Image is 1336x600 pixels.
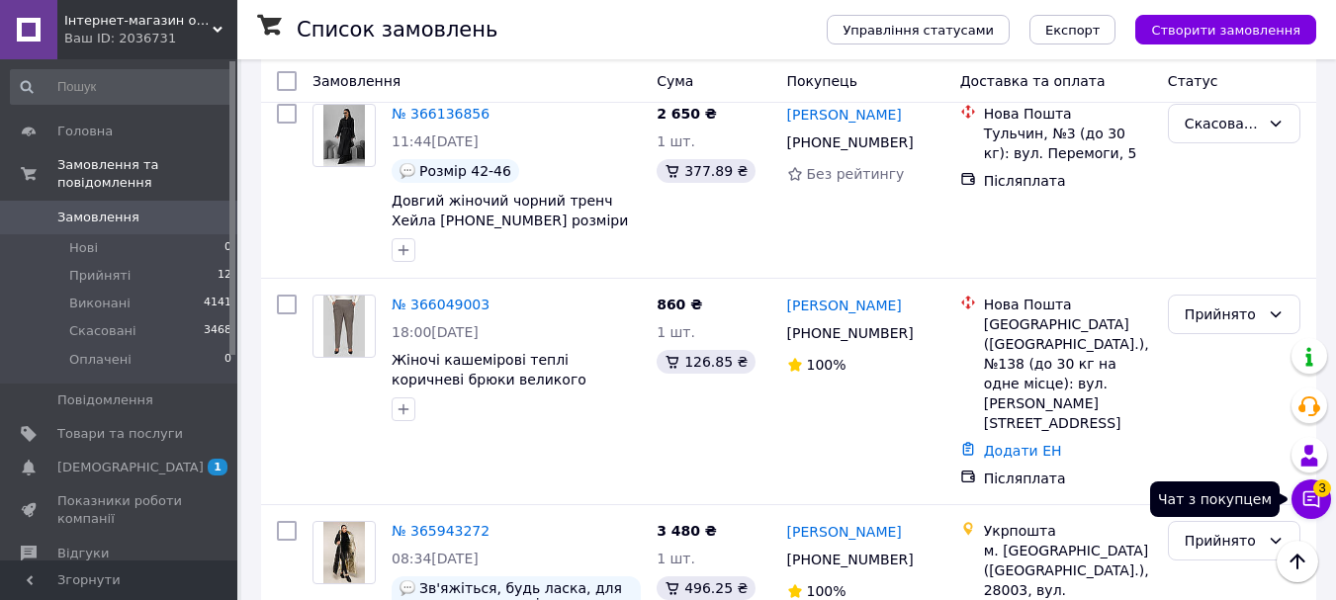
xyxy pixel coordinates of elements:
span: Замовлення та повідомлення [57,156,237,192]
a: Довгий жіночий чорний тренч Хейла [PHONE_NUMBER] розміри [392,193,628,228]
span: 18:00[DATE] [392,324,479,340]
a: Створити замовлення [1115,21,1316,37]
div: [PHONE_NUMBER] [783,319,918,347]
span: 1 шт. [657,324,695,340]
span: Замовлення [57,209,139,226]
span: [DEMOGRAPHIC_DATA] [57,459,204,476]
div: [GEOGRAPHIC_DATA] ([GEOGRAPHIC_DATA].), №138 (до 30 кг на одне місце): вул. [PERSON_NAME][STREET_... [984,314,1152,433]
a: Фото товару [312,521,376,584]
span: Оплачені [69,351,132,369]
span: Доставка та оплата [960,73,1106,89]
div: 126.85 ₴ [657,350,756,374]
div: 496.25 ₴ [657,576,756,600]
span: 100% [807,357,846,373]
button: Управління статусами [827,15,1010,44]
button: Наверх [1277,541,1318,582]
div: Післяплата [984,171,1152,191]
a: Фото товару [312,295,376,358]
span: Управління статусами [843,23,994,38]
span: Товари та послуги [57,425,183,443]
div: Чат з покупцем [1150,481,1280,517]
div: Прийнято [1185,530,1260,552]
span: Покупець [787,73,857,89]
span: 11:44[DATE] [392,133,479,149]
img: Фото товару [323,296,365,357]
div: Нова Пошта [984,295,1152,314]
span: 12 [218,267,231,285]
span: 2 650 ₴ [657,106,717,122]
span: Створити замовлення [1151,23,1300,38]
div: Тульчин, №3 (до 30 кг): вул. Перемоги, 5 [984,124,1152,163]
img: :speech_balloon: [400,163,415,179]
div: [PHONE_NUMBER] [783,546,918,573]
button: Чат з покупцем3 [1291,479,1331,519]
img: Фото товару [323,105,365,166]
div: Укрпошта [984,521,1152,541]
span: Виконані [69,295,131,312]
span: 3468 [204,322,231,340]
span: 0 [224,351,231,369]
div: Ваш ID: 2036731 [64,30,237,47]
img: Фото товару [323,522,365,583]
a: [PERSON_NAME] [787,105,902,125]
span: 4141 [204,295,231,312]
span: 3 480 ₴ [657,523,717,539]
img: :speech_balloon: [400,580,415,596]
a: № 365943272 [392,523,490,539]
div: [PHONE_NUMBER] [783,129,918,156]
span: Замовлення [312,73,401,89]
div: Нова Пошта [984,104,1152,124]
input: Пошук [10,69,233,105]
span: 08:34[DATE] [392,551,479,566]
span: 1 [208,459,227,475]
span: 1 шт. [657,551,695,566]
div: Скасовано [1185,113,1260,134]
span: Показники роботи компанії [57,492,183,528]
span: Скасовані [69,322,136,340]
div: Післяплата [984,469,1152,488]
span: Статус [1168,73,1218,89]
span: 3 [1313,479,1331,497]
div: Прийнято [1185,303,1260,325]
span: Прийняті [69,267,131,285]
span: Нові [69,239,98,257]
a: № 366049003 [392,297,490,312]
span: 1 шт. [657,133,695,149]
span: Без рейтингу [807,166,905,182]
span: Повідомлення [57,391,153,409]
a: Жіночі кашемірові теплі коричневі брюки великого розміру 50 52 54 56 58 60 Міраж [392,352,630,407]
span: 0 [224,239,231,257]
h1: Список замовлень [297,18,497,42]
span: Експорт [1045,23,1101,38]
span: 860 ₴ [657,297,702,312]
span: Інтернет-магазин одягу "Варвара" [64,12,213,30]
span: Розмір 42-46 [419,163,511,179]
a: [PERSON_NAME] [787,296,902,315]
a: [PERSON_NAME] [787,522,902,542]
span: Cума [657,73,693,89]
button: Створити замовлення [1135,15,1316,44]
div: 377.89 ₴ [657,159,756,183]
a: № 366136856 [392,106,490,122]
span: Відгуки [57,545,109,562]
button: Експорт [1029,15,1116,44]
a: Фото товару [312,104,376,167]
span: Головна [57,123,113,140]
span: 100% [807,583,846,599]
a: Додати ЕН [984,443,1062,459]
